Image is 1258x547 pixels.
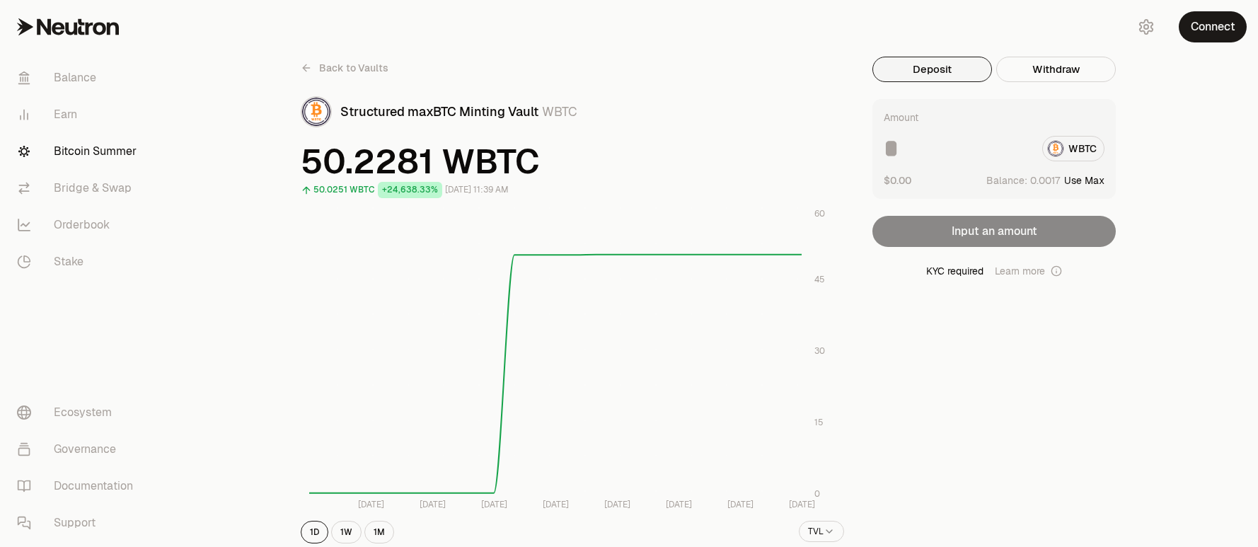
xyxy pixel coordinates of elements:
tspan: 15 [814,417,824,428]
tspan: [DATE] [666,499,692,510]
div: KYC required [872,264,1116,278]
a: Bridge & Swap [6,170,153,207]
a: Stake [6,243,153,280]
a: Governance [6,431,153,468]
button: Connect [1179,11,1247,42]
div: Amount [884,110,918,125]
tspan: 0 [814,488,820,500]
a: Earn [6,96,153,133]
span: WBTC [542,103,577,120]
span: 50.2281 WBTC [301,144,844,178]
a: Back to Vaults [301,57,388,79]
tspan: [DATE] [789,499,815,510]
tspan: 30 [814,345,825,357]
tspan: [DATE] [481,499,507,510]
button: $0.00 [884,173,911,188]
a: Documentation [6,468,153,505]
div: +24,638.33% [378,182,442,198]
img: WBTC Logo [302,98,330,126]
span: Back to Vaults [319,61,388,75]
a: Bitcoin Summer [6,133,153,170]
tspan: [DATE] [604,499,630,510]
tspan: [DATE] [420,499,446,510]
tspan: [DATE] [543,499,569,510]
button: Deposit [872,57,992,82]
button: TVL [799,521,844,542]
button: Use Max [1064,173,1104,188]
tspan: [DATE] [727,499,754,510]
tspan: 60 [814,208,825,219]
button: 1W [331,521,362,543]
div: 50.0251 WBTC [313,182,375,198]
a: Orderbook [6,207,153,243]
a: Balance [6,59,153,96]
button: 1D [301,521,328,543]
div: [DATE] 11:39 AM [445,182,509,198]
tspan: [DATE] [358,499,384,510]
a: Support [6,505,153,541]
span: Structured maxBTC Minting Vault [340,103,538,120]
a: Learn more [995,264,1062,278]
tspan: 45 [814,274,825,285]
button: 1M [364,521,394,543]
a: Ecosystem [6,394,153,431]
button: Withdraw [996,57,1116,82]
span: Balance: [986,173,1027,188]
